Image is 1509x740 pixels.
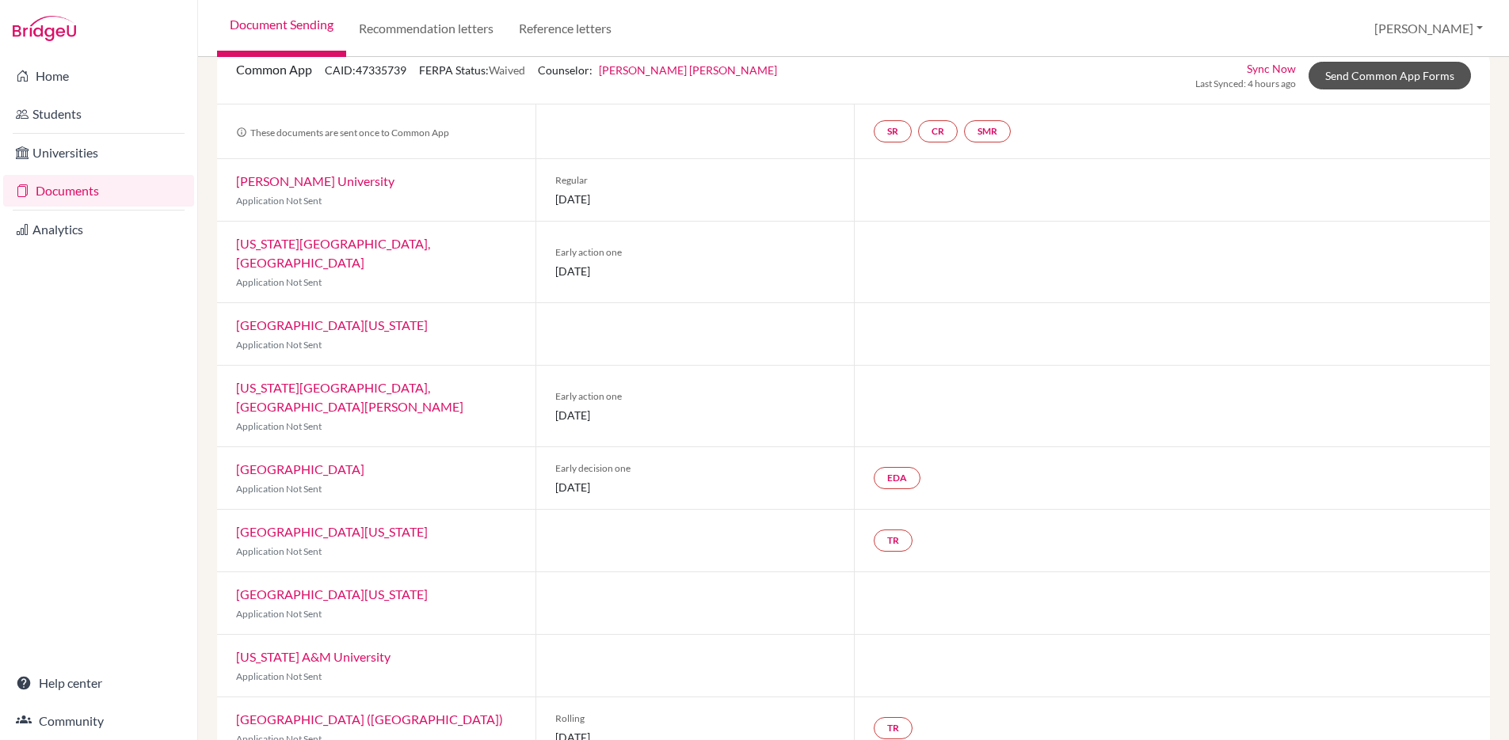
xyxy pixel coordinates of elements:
[236,545,322,557] span: Application Not Sent
[3,175,194,207] a: Documents
[555,389,835,404] span: Early action one
[236,195,322,207] span: Application Not Sent
[236,712,503,727] a: [GEOGRAPHIC_DATA] ([GEOGRAPHIC_DATA])
[3,667,194,699] a: Help center
[236,173,394,188] a: [PERSON_NAME] University
[3,214,194,245] a: Analytics
[1309,62,1471,89] a: Send Common App Forms
[555,191,835,207] span: [DATE]
[874,120,912,142] a: SR
[3,705,194,737] a: Community
[918,120,958,142] a: CR
[874,467,920,489] a: EDA
[236,236,430,270] a: [US_STATE][GEOGRAPHIC_DATA], [GEOGRAPHIC_DATA]
[555,479,835,495] span: [DATE]
[236,317,428,332] a: [GEOGRAPHIC_DATA][US_STATE]
[1247,60,1296,77] a: Sync Now
[3,137,194,169] a: Universities
[325,63,406,77] span: CAID: 47335739
[874,529,913,552] a: TR
[236,608,322,620] span: Application Not Sent
[236,524,428,539] a: [GEOGRAPHIC_DATA][US_STATE]
[419,63,525,77] span: FERPA Status:
[3,60,194,92] a: Home
[555,407,835,423] span: [DATE]
[874,717,913,739] a: TR
[236,483,322,495] span: Application Not Sent
[3,98,194,130] a: Students
[1367,13,1490,44] button: [PERSON_NAME]
[555,712,835,726] span: Rolling
[236,380,463,414] a: [US_STATE][GEOGRAPHIC_DATA], [GEOGRAPHIC_DATA][PERSON_NAME]
[236,649,391,664] a: [US_STATE] A&M University
[13,16,76,41] img: Bridge-U
[489,63,525,77] span: Waived
[1195,77,1296,91] span: Last Synced: 4 hours ago
[555,173,835,188] span: Regular
[236,670,322,682] span: Application Not Sent
[538,63,777,77] span: Counselor:
[555,461,835,476] span: Early decision one
[555,263,835,279] span: [DATE]
[236,339,322,351] span: Application Not Sent
[236,127,449,139] span: These documents are sent once to Common App
[236,62,312,77] span: Common App
[236,586,428,601] a: [GEOGRAPHIC_DATA][US_STATE]
[555,245,835,260] span: Early action one
[599,63,777,77] a: [PERSON_NAME] [PERSON_NAME]
[236,420,322,432] span: Application Not Sent
[964,120,1011,142] a: SMR
[236,461,364,476] a: [GEOGRAPHIC_DATA]
[236,276,322,288] span: Application Not Sent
